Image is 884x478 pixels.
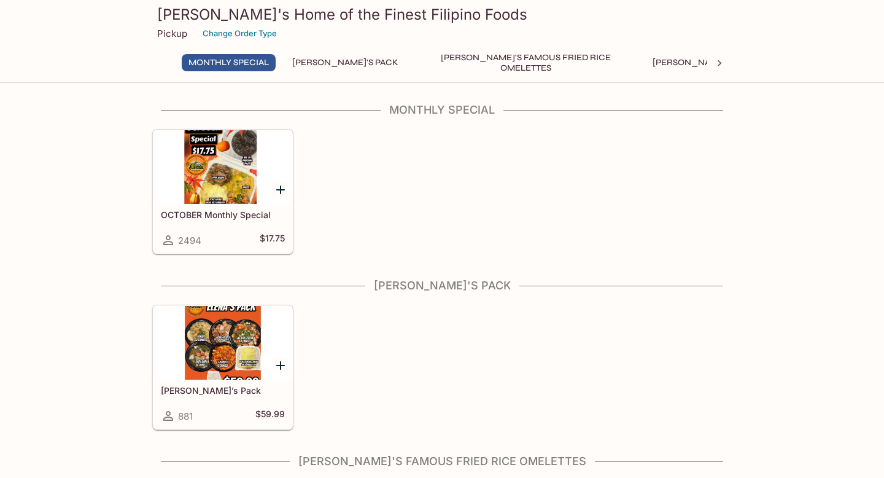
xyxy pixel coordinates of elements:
button: [PERSON_NAME]'s Mixed Plates [646,54,802,71]
h5: OCTOBER Monthly Special [161,210,285,220]
h5: [PERSON_NAME]’s Pack [161,385,285,396]
button: Add OCTOBER Monthly Special [273,182,288,197]
h4: [PERSON_NAME]'s Famous Fried Rice Omelettes [152,455,732,468]
p: Pickup [157,28,187,39]
h4: Monthly Special [152,103,732,117]
h4: [PERSON_NAME]'s Pack [152,279,732,292]
button: [PERSON_NAME]'s Pack [285,54,405,71]
button: Add Elena’s Pack [273,358,288,373]
h3: [PERSON_NAME]'s Home of the Finest Filipino Foods [157,5,727,24]
div: OCTOBER Monthly Special [153,130,292,204]
span: 2494 [178,235,201,246]
a: [PERSON_NAME]’s Pack881$59.99 [153,305,293,429]
a: OCTOBER Monthly Special2494$17.75 [153,130,293,254]
h5: $17.75 [260,233,285,248]
button: Change Order Type [197,24,282,43]
div: Elena’s Pack [153,306,292,380]
h5: $59.99 [255,409,285,423]
button: Monthly Special [182,54,276,71]
button: [PERSON_NAME]'s Famous Fried Rice Omelettes [415,54,636,71]
span: 881 [178,410,193,422]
